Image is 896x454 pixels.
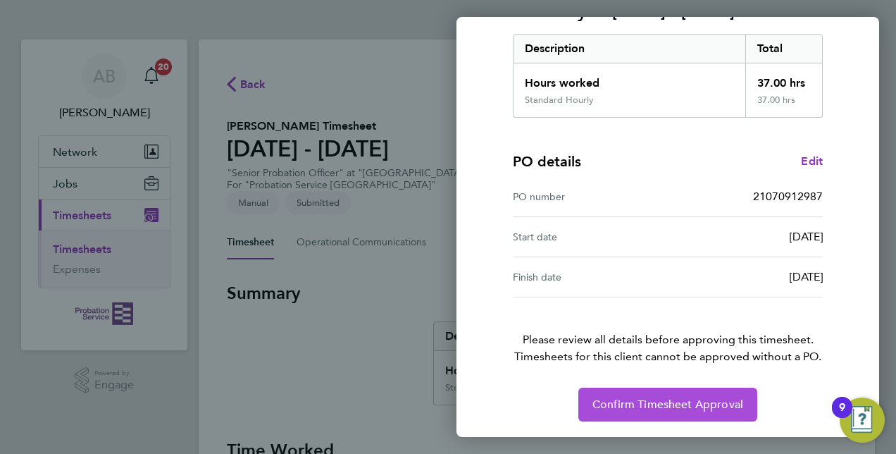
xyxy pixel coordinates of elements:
div: 37.00 hrs [745,94,823,117]
p: Please review all details before approving this timesheet. [496,297,840,365]
div: Start date [513,228,668,245]
div: Standard Hourly [525,94,594,106]
div: Total [745,35,823,63]
span: Confirm Timesheet Approval [592,398,743,412]
div: Summary of 22 - 28 Sep 2025 [513,34,823,118]
div: Description [514,35,745,63]
div: 9 [839,407,845,426]
div: 37.00 hrs [745,63,823,94]
span: Timesheets for this client cannot be approved without a PO. [496,348,840,365]
a: Edit [801,153,823,170]
div: Hours worked [514,63,745,94]
div: Finish date [513,269,668,286]
button: Open Resource Center, 9 new notifications [840,398,885,443]
div: [DATE] [668,269,823,286]
button: Confirm Timesheet Approval [578,388,757,422]
div: PO number [513,188,668,205]
span: 21070912987 [753,190,823,203]
span: Edit [801,154,823,168]
div: [DATE] [668,228,823,245]
h4: PO details [513,152,581,171]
